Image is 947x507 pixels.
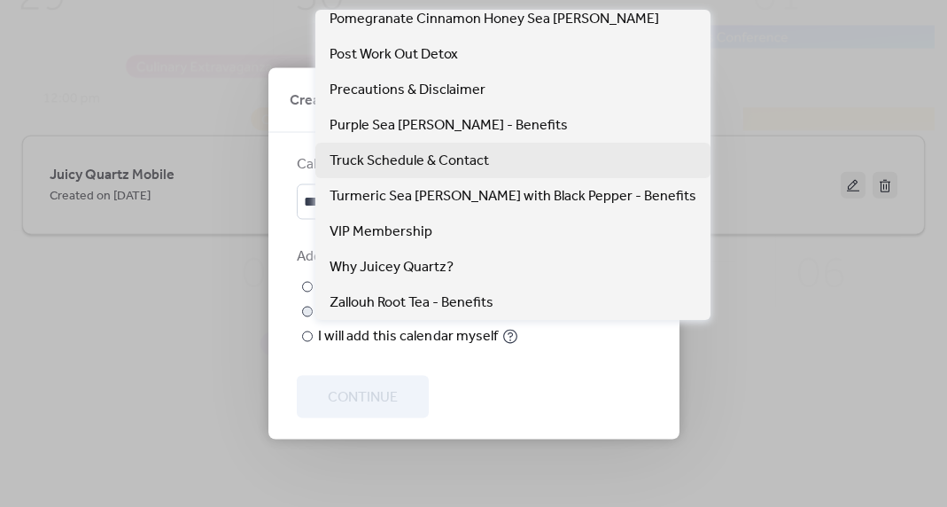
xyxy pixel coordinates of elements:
span: Zallouh Root Tea - Benefits [330,292,493,314]
span: Post Work Out Detox [330,44,458,66]
span: Precautions & Disclaimer [330,80,485,101]
span: Purple Sea [PERSON_NAME] - Benefits [330,115,568,136]
span: Turmeric Sea [PERSON_NAME] with Black Pepper - Benefits [330,186,696,207]
span: Why Juicey Quartz? [330,257,454,278]
span: Pomegranate Cinnamon Honey Sea [PERSON_NAME] [330,9,659,30]
span: Create your calendar [290,90,421,112]
div: Add calendar to your site [297,246,648,268]
div: Calendar name [297,154,632,175]
div: I will add this calendar myself [318,326,499,347]
span: VIP Membership [330,222,432,243]
span: Truck Schedule & Contact [330,151,489,172]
